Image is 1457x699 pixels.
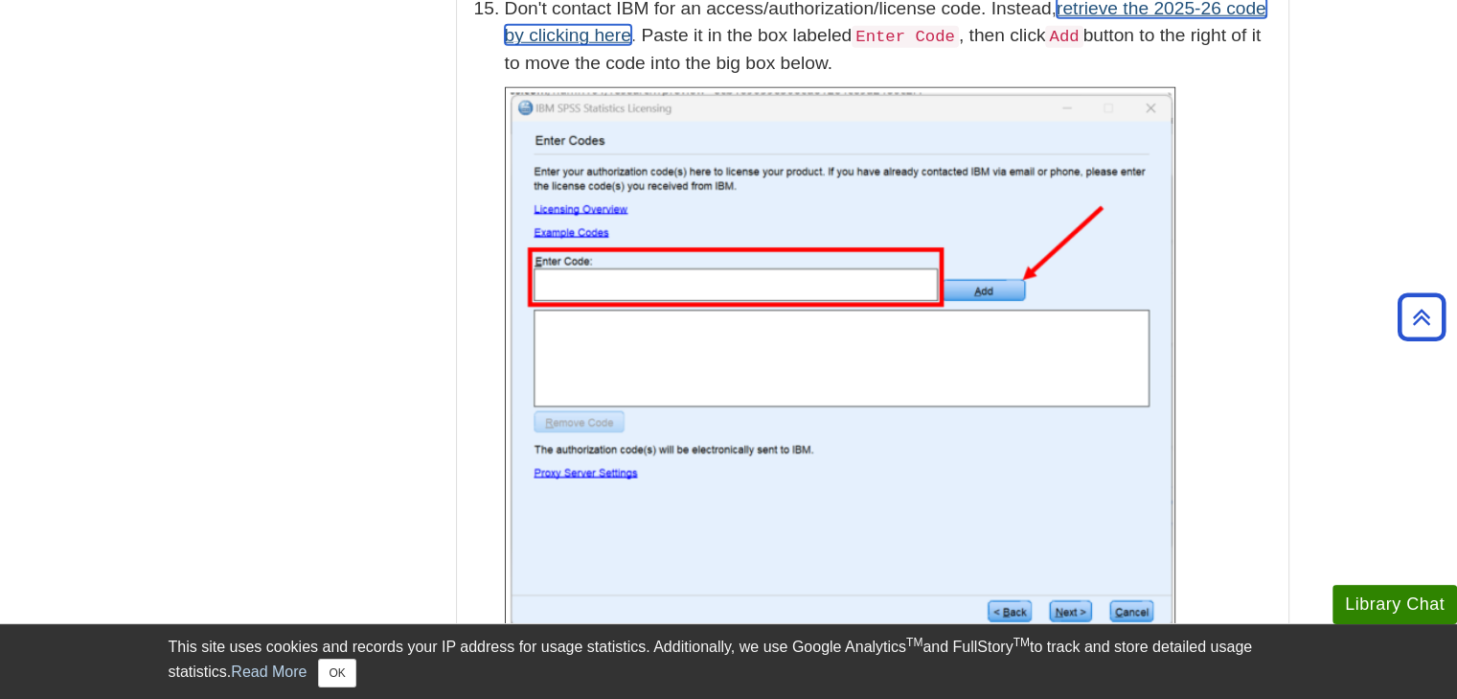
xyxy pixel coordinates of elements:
[169,636,1289,687] div: This site uses cookies and records your IP address for usage statistics. Additionally, we use Goo...
[1045,26,1082,48] code: Add
[318,659,355,687] button: Close
[231,664,307,680] a: Read More
[1391,304,1452,330] a: Back to Top
[505,87,1175,630] img: 'Enter Code' window, all fields are blank; 'Add' is pointed out with red arrow.
[906,636,922,649] sup: TM
[1013,636,1030,649] sup: TM
[1332,585,1457,624] button: Library Chat
[852,26,959,48] code: Enter Code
